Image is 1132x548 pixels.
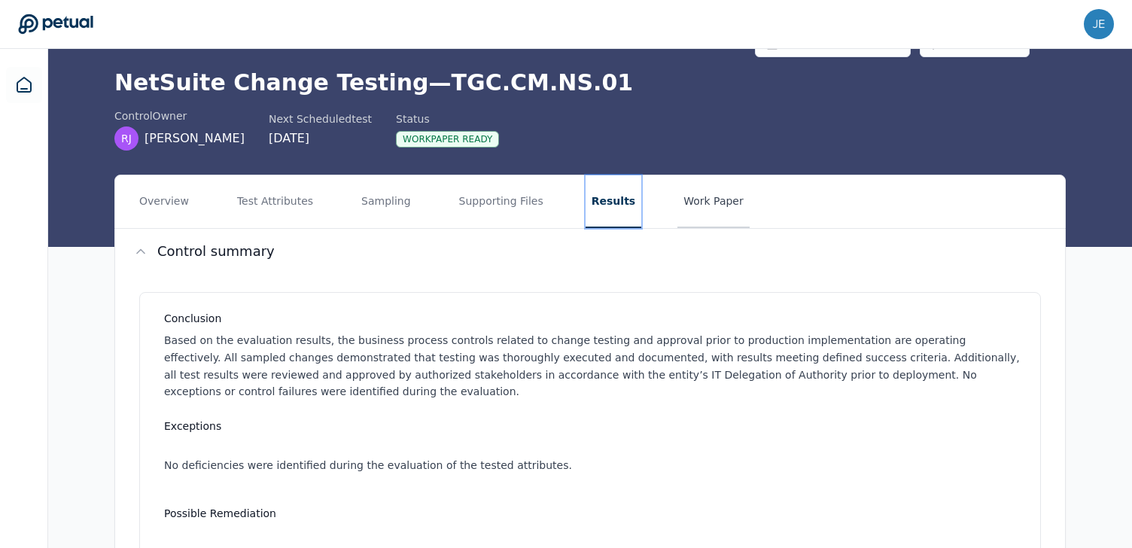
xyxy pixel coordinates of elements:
button: Overview [133,175,195,228]
h3: Exceptions [164,419,1022,434]
button: Test Attributes [231,175,319,228]
nav: Tabs [115,175,1065,228]
a: Dashboard [6,67,42,103]
button: Work Paper [677,175,750,228]
h1: NetSuite Change Testing — TGC.CM.NS.01 [114,69,1066,96]
div: [DATE] [269,129,372,148]
h3: Possible Remediation [164,506,1022,521]
div: control Owner [114,108,245,123]
span: [PERSON_NAME] [145,129,245,148]
a: Go to Dashboard [18,14,93,35]
button: Supporting Files [453,175,549,228]
img: jenna.wei@reddit.com [1084,9,1114,39]
p: Based on the evaluation results, the business process controls related to change testing and appr... [164,332,1022,400]
h3: Conclusion [164,311,1022,326]
button: Results [586,175,641,228]
div: Next Scheduled test [269,111,372,126]
button: Sampling [355,175,417,228]
h2: Control summary [157,241,275,262]
div: Workpaper Ready [396,131,499,148]
button: Control summary [115,229,1065,274]
span: RJ [121,131,132,146]
li: No deficiencies were identified during the evaluation of the tested attributes. [164,458,1022,473]
div: Status [396,111,499,126]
